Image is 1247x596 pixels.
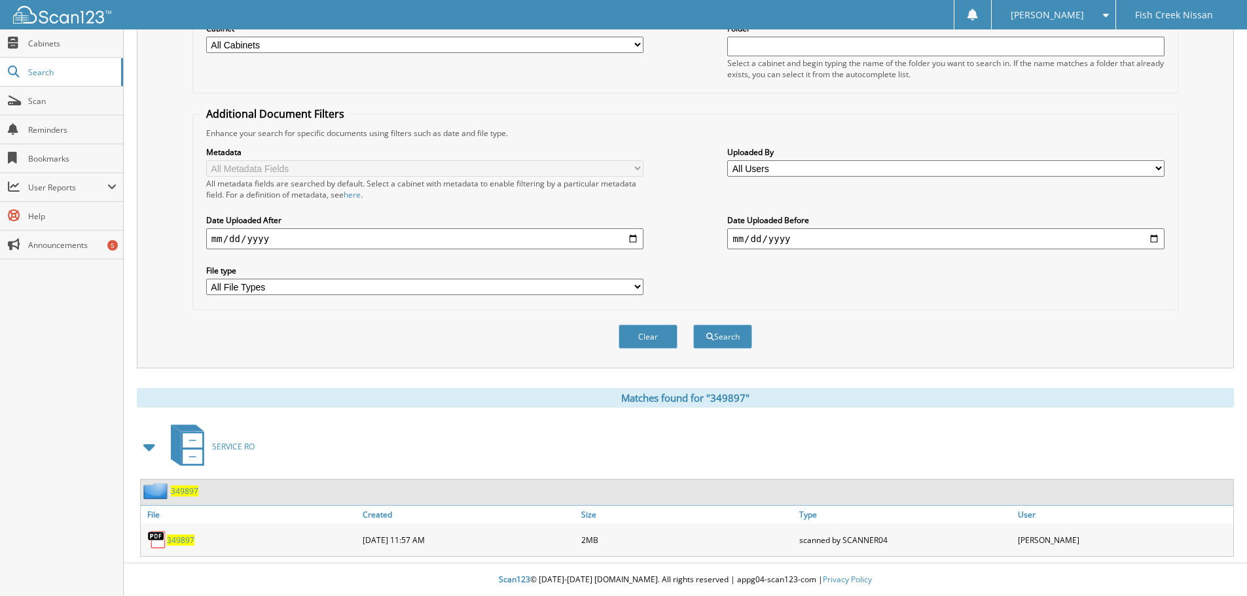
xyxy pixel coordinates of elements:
img: folder2.png [143,483,171,499]
div: © [DATE]-[DATE] [DOMAIN_NAME]. All rights reserved | appg04-scan123-com | [124,564,1247,596]
label: Metadata [206,147,643,158]
a: Created [359,506,578,523]
a: Privacy Policy [823,574,872,585]
a: 349897 [171,485,198,497]
button: Search [693,324,752,349]
a: here [344,189,361,200]
div: 5 [107,240,118,251]
a: Type [796,506,1015,523]
a: 349897 [167,535,194,546]
label: Date Uploaded Before [727,215,1165,226]
div: Enhance your search for specific documents using filters such as date and file type. [200,128,1171,139]
div: [DATE] 11:57 AM [359,527,578,553]
span: [PERSON_NAME] [1011,11,1084,19]
button: Clear [619,324,678,349]
span: Scan123 [499,574,530,585]
a: File [141,506,359,523]
span: Cabinets [28,38,117,49]
a: User [1015,506,1233,523]
a: Size [578,506,797,523]
input: end [727,228,1165,249]
legend: Additional Document Filters [200,107,351,121]
span: Fish Creek Nissan [1135,11,1213,19]
span: Bookmarks [28,153,117,164]
div: 2MB [578,527,797,553]
span: Announcements [28,239,117,251]
span: Search [28,67,115,78]
div: [PERSON_NAME] [1015,527,1233,553]
img: scan123-logo-white.svg [13,6,111,24]
div: All metadata fields are searched by default. Select a cabinet with metadata to enable filtering b... [206,178,643,200]
span: Reminders [28,124,117,135]
label: File type [206,265,643,276]
a: SERVICE RO [163,421,255,472]
div: Matches found for "349897" [137,388,1234,408]
span: SERVICE RO [212,441,255,452]
span: User Reports [28,182,107,193]
img: PDF.png [147,530,167,550]
span: Help [28,211,117,222]
label: Date Uploaded After [206,215,643,226]
label: Uploaded By [727,147,1165,158]
span: Scan [28,96,117,107]
div: scanned by SCANNER04 [796,527,1015,553]
input: start [206,228,643,249]
div: Select a cabinet and begin typing the name of the folder you want to search in. If the name match... [727,58,1165,80]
